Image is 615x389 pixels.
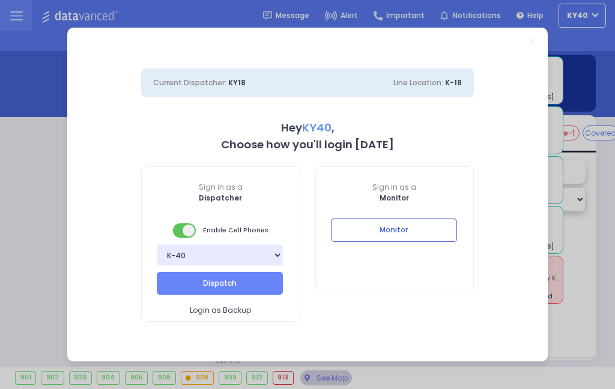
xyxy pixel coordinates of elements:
b: Choose how you'll login [DATE] [221,137,394,152]
b: Monitor [380,193,409,203]
span: Login as Backup [190,305,251,316]
span: Sign in as a [316,182,474,193]
span: KY18 [228,77,246,88]
span: K-18 [445,77,462,88]
b: Hey , [281,120,335,135]
span: Enable Cell Phones [173,222,268,239]
span: Current Dispatcher: [153,77,226,88]
button: Monitor [331,219,457,241]
a: Close [529,38,535,45]
button: Dispatch [157,272,283,295]
span: KY40 [302,120,332,135]
span: Sign in as a [142,182,300,193]
b: Dispatcher [199,193,242,203]
span: Line Location: [393,77,443,88]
